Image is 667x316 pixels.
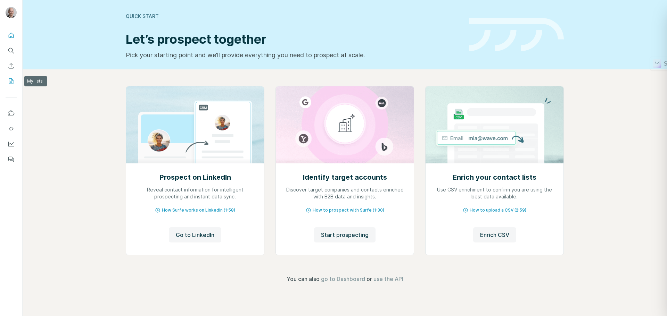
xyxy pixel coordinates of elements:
[469,18,564,52] img: banner
[126,32,461,46] h1: Let’s prospect together
[303,172,387,182] h2: Identify target accounts
[313,207,384,213] span: How to prospect with Surfe (1:30)
[159,172,231,182] h2: Prospect on LinkedIn
[473,227,516,242] button: Enrich CSV
[367,275,372,283] span: or
[6,44,17,57] button: Search
[6,60,17,72] button: Enrich CSV
[433,186,557,200] p: Use CSV enrichment to confirm you are using the best data available.
[314,227,376,242] button: Start prospecting
[176,231,214,239] span: Go to LinkedIn
[287,275,320,283] span: You can also
[321,231,369,239] span: Start prospecting
[126,13,461,20] div: Quick start
[6,7,17,18] img: Avatar
[126,86,264,163] img: Prospect on LinkedIn
[162,207,235,213] span: How Surfe works on LinkedIn (1:58)
[6,107,17,120] button: Use Surfe on LinkedIn
[470,207,526,213] span: How to upload a CSV (2:59)
[321,275,365,283] button: go to Dashboard
[126,50,461,60] p: Pick your starting point and we’ll provide everything you need to prospect at scale.
[6,29,17,42] button: Quick start
[453,172,536,182] h2: Enrich your contact lists
[6,122,17,135] button: Use Surfe API
[480,231,509,239] span: Enrich CSV
[169,227,221,242] button: Go to LinkedIn
[283,186,407,200] p: Discover target companies and contacts enriched with B2B data and insights.
[6,153,17,165] button: Feedback
[373,275,403,283] button: use the API
[6,138,17,150] button: Dashboard
[6,75,17,87] button: My lists
[425,86,564,163] img: Enrich your contact lists
[133,186,257,200] p: Reveal contact information for intelligent prospecting and instant data sync.
[275,86,414,163] img: Identify target accounts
